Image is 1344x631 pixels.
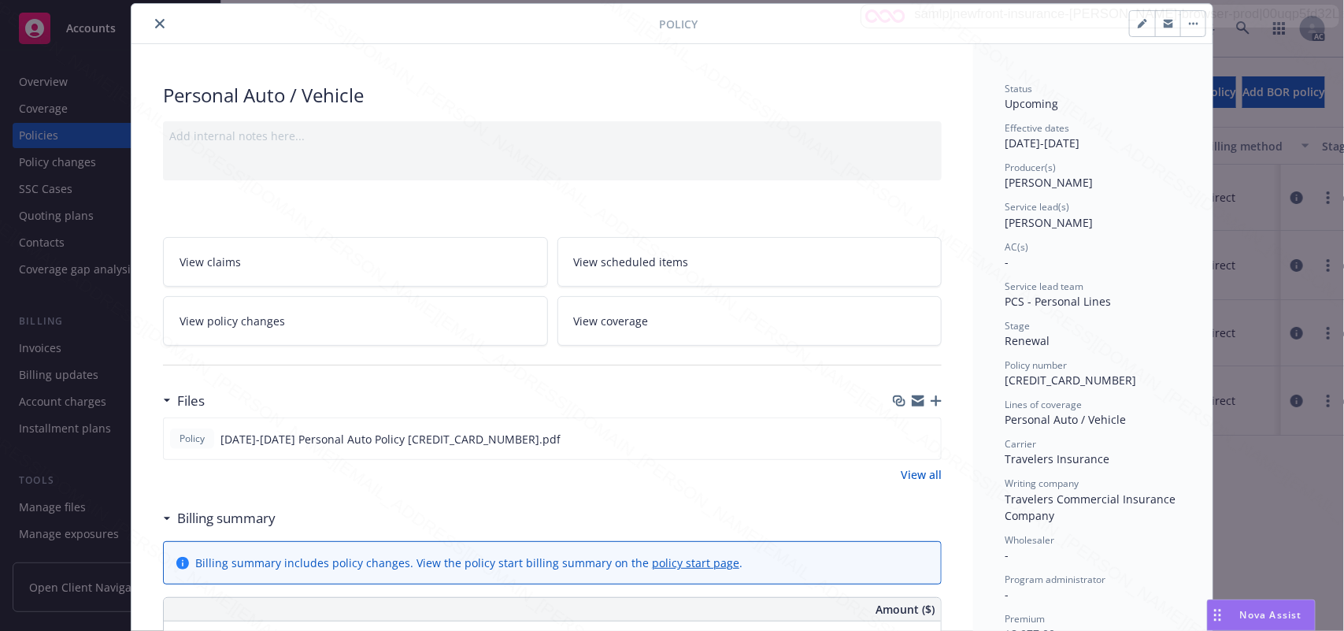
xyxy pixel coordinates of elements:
span: Effective dates [1005,121,1069,135]
a: View scheduled items [557,237,942,287]
button: close [150,14,169,33]
div: Drag to move [1208,600,1227,630]
button: Nova Assist [1207,599,1316,631]
a: View coverage [557,296,942,346]
span: Carrier [1005,437,1036,451]
span: Lines of coverage [1005,398,1082,411]
div: Add internal notes here... [169,128,935,144]
button: preview file [920,431,935,447]
a: View policy changes [163,296,548,346]
span: Upcoming [1005,96,1058,111]
div: Billing summary includes policy changes. View the policy start billing summary on the . [195,555,742,571]
h3: Files [177,391,205,411]
span: View coverage [574,313,649,329]
button: download file [895,431,908,447]
span: Service lead(s) [1005,200,1069,213]
span: View policy changes [180,313,285,329]
span: Nova Assist [1240,608,1302,622]
span: Wholesaler [1005,533,1054,547]
span: Premium [1005,612,1045,625]
span: Service lead team [1005,280,1083,293]
span: Travelers Commercial Insurance Company [1005,492,1179,523]
span: Producer(s) [1005,161,1056,174]
span: Stage [1005,319,1030,332]
span: - [1005,547,1009,562]
span: [DATE]-[DATE] Personal Auto Policy [CREDIT_CARD_NUMBER].pdf [220,431,561,447]
span: Policy [659,16,698,32]
span: [CREDIT_CARD_NUMBER] [1005,373,1136,388]
div: Personal Auto / Vehicle [163,82,942,109]
a: View all [901,466,942,483]
span: Amount ($) [876,601,935,618]
div: [DATE] - [DATE] [1005,121,1181,151]
div: Files [163,391,205,411]
span: PCS - Personal Lines [1005,294,1111,309]
span: Personal Auto / Vehicle [1005,412,1126,427]
span: Policy [176,432,208,446]
span: Travelers Insurance [1005,451,1109,466]
a: policy start page [652,555,739,570]
span: Renewal [1005,333,1050,348]
h3: Billing summary [177,508,276,529]
span: View scheduled items [574,254,689,270]
span: View claims [180,254,241,270]
span: - [1005,587,1009,602]
span: - [1005,254,1009,269]
span: Status [1005,82,1032,95]
span: AC(s) [1005,240,1028,254]
span: Policy number [1005,358,1067,372]
span: [PERSON_NAME] [1005,175,1093,190]
a: View claims [163,237,548,287]
span: Writing company [1005,477,1079,490]
span: Program administrator [1005,573,1105,586]
div: Billing summary [163,508,276,529]
span: [PERSON_NAME] [1005,215,1093,230]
